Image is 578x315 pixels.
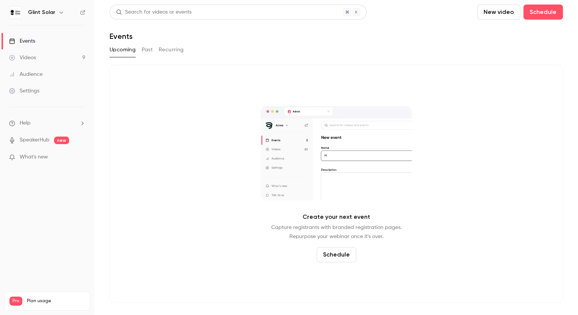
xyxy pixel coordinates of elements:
[142,44,153,56] button: Past
[271,223,402,241] p: Capture registrants with branded registration pages. Repurpose your webinar once it's over.
[110,44,136,56] button: Upcoming
[303,212,370,221] p: Create your next event
[9,6,22,18] img: Glint Solar
[9,54,36,61] div: Videos
[317,247,356,262] button: Schedule
[477,5,520,20] button: New video
[110,32,133,41] h1: Events
[20,153,48,161] span: What's new
[20,119,31,127] span: Help
[9,71,43,78] div: Audience
[28,9,55,16] h6: Glint Solar
[27,298,85,304] span: Plan usage
[54,137,69,144] span: new
[9,297,22,306] span: Pro
[116,8,192,16] div: Search for videos or events
[9,87,39,95] div: Settings
[9,37,35,45] div: Events
[20,136,49,144] a: SpeakerHub
[523,5,563,20] button: Schedule
[159,44,184,56] button: Recurring
[76,154,85,161] iframe: Noticeable Trigger
[9,119,85,127] li: help-dropdown-opener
